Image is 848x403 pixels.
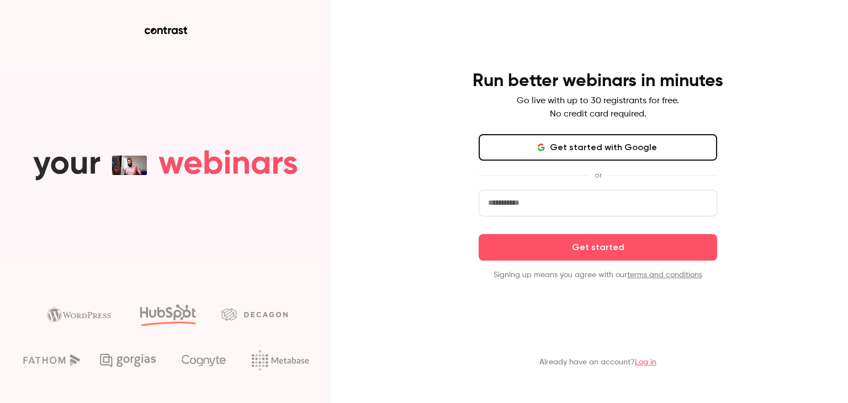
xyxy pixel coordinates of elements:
button: Get started [479,234,717,261]
img: decagon [221,308,288,320]
a: Log in [635,358,656,366]
span: or [589,169,607,181]
p: Signing up means you agree with our [479,269,717,280]
p: Go live with up to 30 registrants for free. No credit card required. [517,94,679,121]
a: terms and conditions [627,271,702,279]
button: Get started with Google [479,134,717,161]
h4: Run better webinars in minutes [473,70,723,92]
p: Already have an account? [539,357,656,368]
